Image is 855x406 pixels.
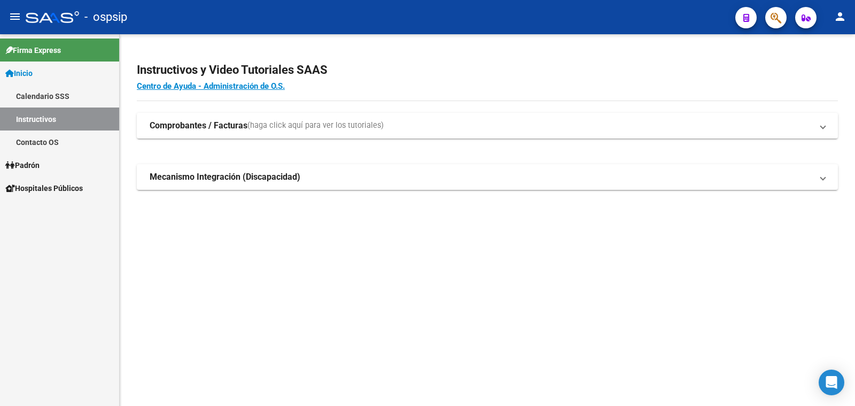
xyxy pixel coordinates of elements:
strong: Comprobantes / Facturas [150,120,247,132]
mat-expansion-panel-header: Comprobantes / Facturas(haga click aquí para ver los tutoriales) [137,113,838,139]
span: Padrón [5,159,40,171]
span: Inicio [5,67,33,79]
span: Hospitales Públicos [5,182,83,194]
span: - ospsip [84,5,127,29]
mat-icon: menu [9,10,21,23]
a: Centro de Ayuda - Administración de O.S. [137,81,285,91]
div: Open Intercom Messenger [819,370,844,395]
span: (haga click aquí para ver los tutoriales) [247,120,384,132]
mat-expansion-panel-header: Mecanismo Integración (Discapacidad) [137,164,838,190]
h2: Instructivos y Video Tutoriales SAAS [137,60,838,80]
mat-icon: person [834,10,846,23]
strong: Mecanismo Integración (Discapacidad) [150,171,300,183]
span: Firma Express [5,44,61,56]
